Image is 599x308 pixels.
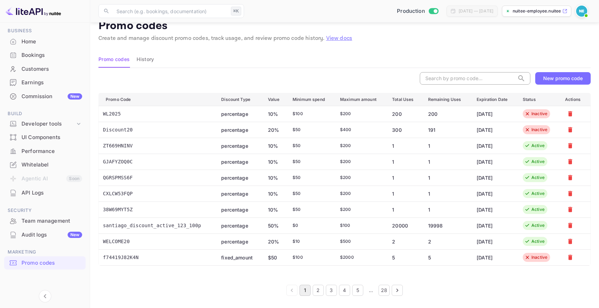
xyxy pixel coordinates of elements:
[4,145,86,158] div: Performance
[216,154,262,170] td: percentage
[420,72,514,85] input: Search by promo code...
[471,154,517,170] td: [DATE]
[565,140,575,151] button: Mark for deletion
[531,206,545,213] div: Active
[4,256,86,270] div: Promo codes
[99,154,216,170] td: GJAFYZOQ0C
[340,174,381,181] div: $ 200
[543,75,583,81] div: New promo code
[423,217,471,233] td: 19998
[293,190,329,197] div: $ 50
[340,143,381,149] div: $ 200
[262,93,287,106] th: Value
[471,170,517,186] td: [DATE]
[387,217,423,233] td: 20000
[262,233,287,249] td: 20%
[531,254,547,260] div: Inactive
[352,285,363,296] button: Go to page 5
[471,217,517,233] td: [DATE]
[576,6,587,17] img: nuitee employee
[262,249,287,265] td: $ 50
[216,170,262,186] td: percentage
[565,172,575,183] button: Mark for deletion
[99,93,216,106] th: Promo Code
[216,93,262,106] th: Discount Type
[98,34,591,43] p: Create and manage discount promo codes, track usage, and review promo code history.
[21,161,82,169] div: Whitelabel
[387,138,423,154] td: 1
[423,122,471,138] td: 191
[6,6,61,17] img: LiteAPI logo
[287,93,335,106] th: Minimum spend
[379,285,390,296] button: Go to page 28
[387,154,423,170] td: 1
[340,206,381,213] div: $ 200
[4,27,86,35] span: Business
[262,106,287,122] td: 10%
[4,228,86,241] a: Audit logsNew
[293,206,329,213] div: $ 50
[565,204,575,215] button: Mark for deletion
[68,232,82,238] div: New
[459,8,493,14] div: [DATE] — [DATE]
[293,254,329,260] div: $ 100
[98,19,591,33] p: Promo codes
[387,233,423,249] td: 2
[293,159,329,165] div: $ 50
[340,159,381,165] div: $ 200
[4,145,86,157] a: Performance
[340,254,381,260] div: $ 2000
[293,222,329,229] div: $ 0
[262,202,287,217] td: 10%
[565,188,575,199] button: Mark for deletion
[216,217,262,233] td: percentage
[4,90,86,103] a: CommissionNew
[471,93,517,106] th: Expiration Date
[99,249,216,265] td: f74419J82K4N
[4,131,86,144] a: UI Components
[423,233,471,249] td: 2
[471,202,517,217] td: [DATE]
[559,93,590,106] th: Actions
[99,233,216,249] td: WELCOME20
[21,38,82,46] div: Home
[4,228,86,242] div: Audit logsNew
[21,134,82,142] div: UI Components
[262,170,287,186] td: 10%
[216,249,262,265] td: fixed_amount
[4,110,86,118] span: Build
[565,156,575,167] button: Mark for deletion
[4,76,86,89] a: Earnings
[262,154,287,170] td: 10%
[231,7,241,16] div: ⌘K
[340,238,381,245] div: $ 500
[326,285,337,296] button: Go to page 3
[4,214,86,228] div: Team management
[326,35,352,42] a: View docs
[340,111,381,117] div: $ 200
[99,202,216,217] td: 38W69MYT5Z
[313,285,324,296] button: Go to page 2
[387,106,423,122] td: 200
[565,109,575,119] button: Mark for deletion
[423,106,471,122] td: 200
[4,62,86,75] a: Customers
[21,217,82,225] div: Team management
[216,233,262,249] td: percentage
[565,236,575,247] button: Mark for deletion
[423,138,471,154] td: 1
[531,222,545,229] div: Active
[387,93,423,106] th: Total Uses
[4,207,86,214] span: Security
[531,143,545,149] div: Active
[216,122,262,138] td: percentage
[99,186,216,202] td: CXLCW53FQP
[99,122,216,138] td: Discount20
[340,222,381,229] div: $ 100
[531,174,545,181] div: Active
[21,120,75,128] div: Developer tools
[99,106,216,122] td: WL2025
[340,190,381,197] div: $ 200
[423,186,471,202] td: 1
